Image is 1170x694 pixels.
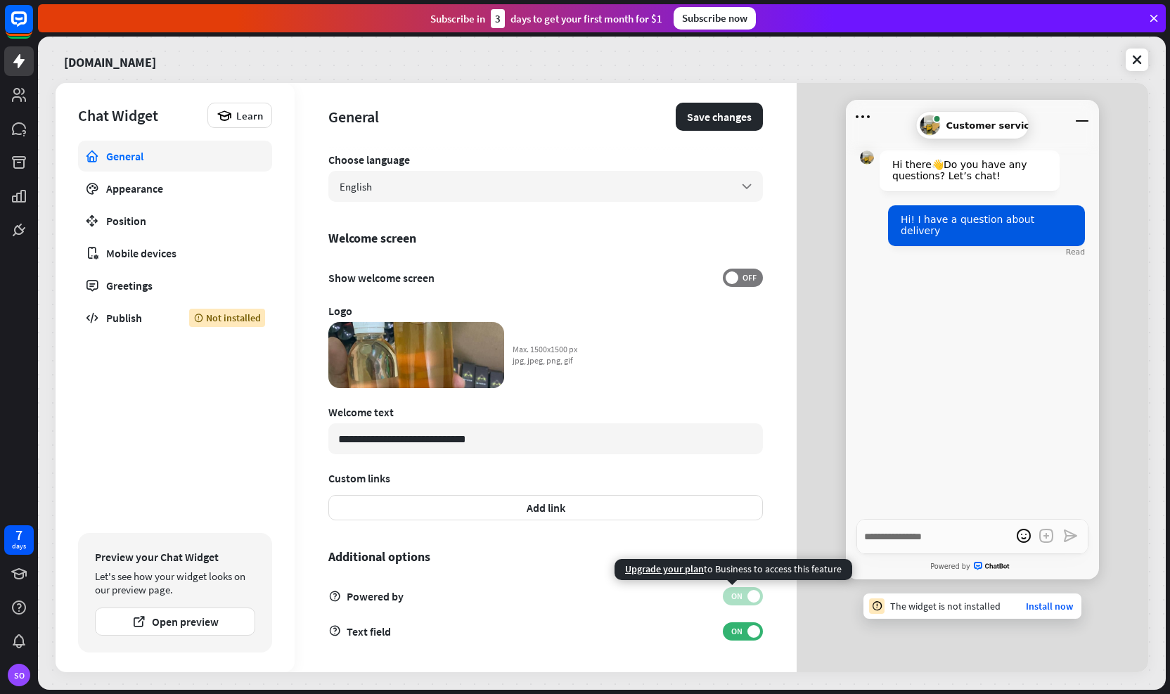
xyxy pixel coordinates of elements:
[328,304,763,318] div: Logo
[328,153,763,167] div: Choose language
[846,556,1099,577] a: Powered byChatBot
[106,246,244,260] div: Mobile devices
[328,587,763,605] div: Powered by
[328,622,763,641] div: Text field
[856,519,1088,554] textarea: Write a message…
[328,548,763,565] div: Additional options
[8,664,30,686] div: SO
[328,471,763,485] div: Custom links
[12,541,26,551] div: days
[189,309,265,327] div: Not installed
[328,230,763,246] div: Welcome screen
[328,269,763,287] div: Show welcome screen
[739,179,754,194] i: arrow_down
[328,107,676,127] div: General
[106,311,168,325] div: Publish
[328,405,763,419] div: Welcome text
[78,302,272,333] a: Publish Not installed
[625,563,842,577] div: to Business to access this feature
[106,214,244,228] div: Position
[78,173,272,204] a: Appearance
[1026,600,1073,612] a: Install now
[430,9,662,28] div: Subscribe in days to get your first month for $1
[738,272,760,283] span: OFF
[95,550,255,564] div: Preview your Chat Widget
[11,6,53,48] button: Open LiveChat chat widget
[64,45,156,75] a: [DOMAIN_NAME]
[78,105,200,125] div: Chat Widget
[625,563,704,575] span: Upgrade your plan
[892,159,1027,181] span: Hi there 👋 Do you have any questions? Let’s chat!
[726,591,747,602] span: ON
[916,111,1029,139] div: Current agent's avatarCustomer service
[95,608,255,636] button: Open preview
[930,563,970,570] span: Powered by
[78,238,272,269] a: Mobile devices
[106,181,244,195] div: Appearance
[4,525,34,555] a: 7 days
[78,141,272,172] a: General
[491,9,505,28] div: 3
[513,344,583,366] div: Max. 1500x1500 px jpg, jpeg, png, gif
[106,149,244,163] div: General
[920,115,940,135] img: Current agent's avatar
[676,103,763,131] button: Save changes
[860,150,874,165] img: Agent's avatar
[95,570,255,596] div: Let's see how your widget looks on our preview page.
[890,600,1001,612] div: The widget is not installed
[78,205,272,236] a: Position
[1012,525,1035,547] button: open emoji picker
[1066,248,1085,257] div: Read
[974,562,1015,571] span: ChatBot
[946,120,1036,131] span: Customer service
[236,109,263,122] span: Learn
[674,7,756,30] div: Subscribe now
[1071,105,1093,128] button: Minimize window
[901,214,1034,236] span: Hi! I have a question about delivery
[106,278,244,293] div: Greetings
[1035,525,1057,547] button: Add an attachment
[726,626,747,637] span: ON
[15,529,22,541] div: 7
[1059,525,1081,547] button: Send a message
[328,495,763,520] button: Add link
[78,270,272,301] a: Greetings
[340,180,372,193] span: English
[851,105,874,128] button: Open menu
